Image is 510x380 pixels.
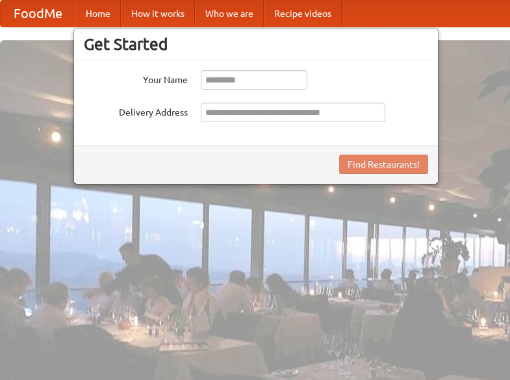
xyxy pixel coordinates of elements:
[339,155,428,174] button: Find Restaurants!
[75,1,121,27] a: Home
[84,103,188,119] label: Delivery Address
[195,1,264,27] a: Who we are
[84,34,428,54] h3: Get Started
[84,70,188,86] label: Your Name
[264,1,342,27] a: Recipe videos
[121,1,195,27] a: How it works
[1,1,75,27] a: FoodMe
